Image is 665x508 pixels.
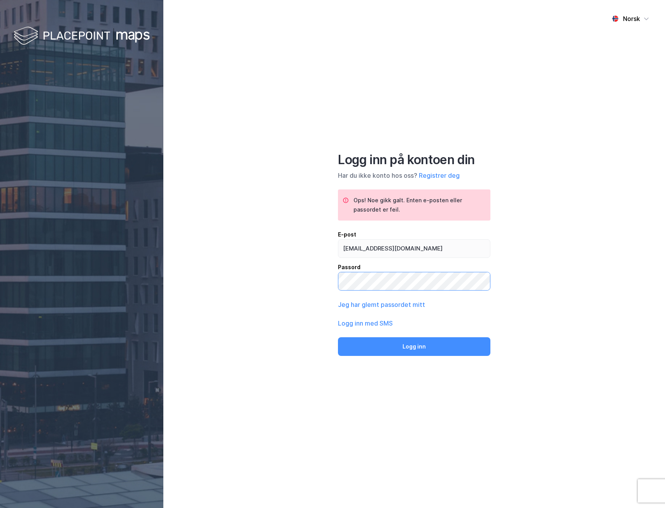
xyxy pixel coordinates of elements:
[338,171,490,180] div: Har du ikke konto hos oss?
[338,230,490,239] div: E-post
[338,152,490,168] div: Logg inn på kontoen din
[338,337,490,356] button: Logg inn
[14,25,150,48] img: logo-white.f07954bde2210d2a523dddb988cd2aa7.svg
[338,263,490,272] div: Passord
[353,196,484,214] div: Ops! Noe gikk galt. Enten e-posten eller passordet er feil.
[623,14,640,23] div: Norsk
[626,471,665,508] iframe: Chat Widget
[419,171,460,180] button: Registrer deg
[338,300,425,309] button: Jeg har glemt passordet mitt
[338,319,393,328] button: Logg inn med SMS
